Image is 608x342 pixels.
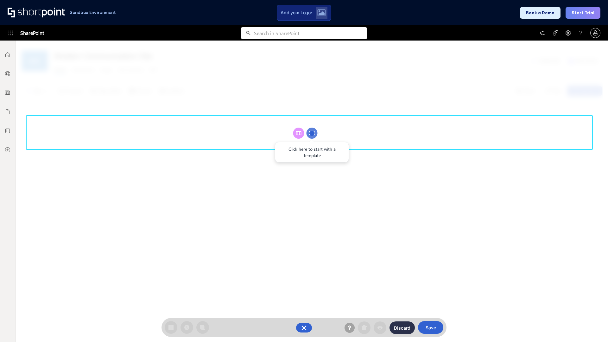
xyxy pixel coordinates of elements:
[20,25,44,41] span: SharePoint
[566,7,600,19] button: Start Trial
[418,321,443,334] button: Save
[389,321,415,334] button: Discard
[520,7,560,19] button: Book a Demo
[281,10,312,16] span: Add your Logo:
[317,9,326,16] img: Upload logo
[576,312,608,342] iframe: Chat Widget
[70,11,116,14] h1: Sandbox Environment
[254,27,367,39] input: Search in SharePoint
